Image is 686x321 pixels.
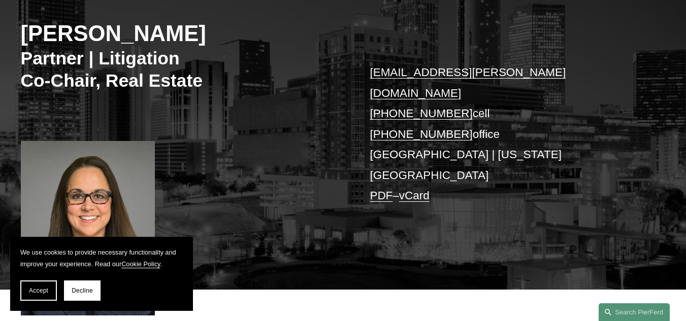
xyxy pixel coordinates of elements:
a: PDF [370,189,393,202]
button: Decline [64,280,101,301]
span: Decline [72,287,93,294]
p: We use cookies to provide necessary functionality and improve your experience. Read our . [20,247,183,270]
section: Cookie banner [10,237,193,311]
a: Search this site [599,303,670,321]
a: [PHONE_NUMBER] [370,107,472,120]
a: vCard [399,189,430,202]
h3: Partner | Litigation Co-Chair, Real Estate [21,48,343,92]
h2: [PERSON_NAME] [21,20,343,47]
a: [EMAIL_ADDRESS][PERSON_NAME][DOMAIN_NAME] [370,66,566,99]
span: Accept [29,287,48,294]
a: [PHONE_NUMBER] [370,128,472,140]
button: Accept [20,280,57,301]
a: Cookie Policy [121,260,160,268]
p: cell office [GEOGRAPHIC_DATA] | [US_STATE][GEOGRAPHIC_DATA] – [370,62,638,206]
